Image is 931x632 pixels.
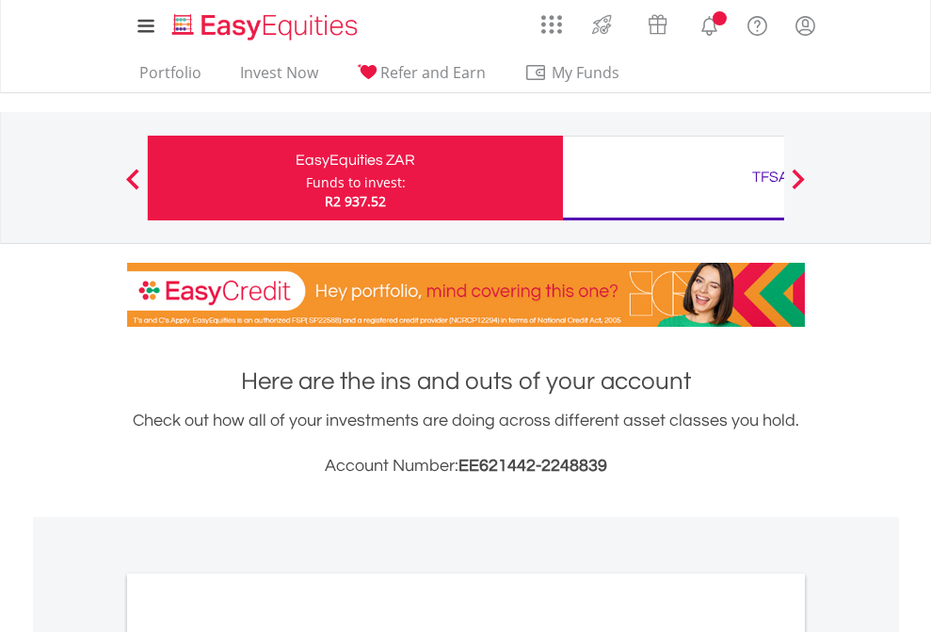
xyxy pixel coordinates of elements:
a: My Profile [781,5,829,46]
span: R2 937.52 [325,192,386,210]
button: Next [779,178,817,197]
img: EasyCredit Promotion Banner [127,263,805,327]
button: Previous [114,178,152,197]
a: Portfolio [132,63,209,92]
span: Refer and Earn [380,62,486,83]
div: EasyEquities ZAR [159,147,552,173]
a: AppsGrid [529,5,574,35]
a: Home page [165,5,365,42]
a: FAQ's and Support [733,5,781,42]
a: Refer and Earn [349,63,493,92]
span: My Funds [524,60,648,85]
img: EasyEquities_Logo.png [169,11,365,42]
h3: Account Number: [127,453,805,479]
span: EE621442-2248839 [458,457,607,475]
a: Vouchers [630,5,685,40]
img: grid-menu-icon.svg [541,14,562,35]
div: Funds to invest: [306,173,406,192]
a: Notifications [685,5,733,42]
div: Check out how all of your investments are doing across different asset classes you hold. [127,408,805,479]
img: vouchers-v2.svg [642,9,673,40]
h1: Here are the ins and outs of your account [127,365,805,398]
a: Invest Now [233,63,326,92]
img: thrive-v2.svg [586,9,618,40]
